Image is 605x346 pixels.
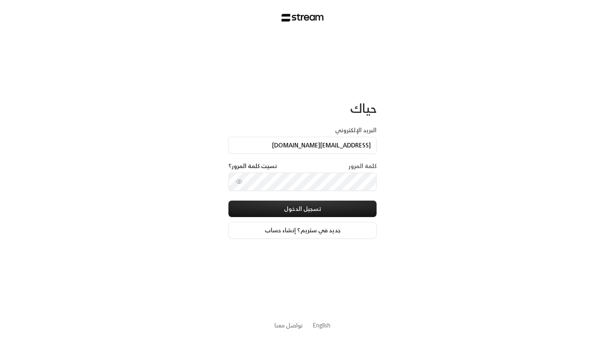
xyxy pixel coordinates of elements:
[228,222,377,238] a: جديد في ستريم؟ إنشاء حساب
[228,201,377,217] button: تسجيل الدخول
[228,162,277,170] a: نسيت كلمة المرور؟
[275,320,303,330] a: تواصل معنا
[275,321,303,330] button: تواصل معنا
[282,14,324,22] img: Stream Logo
[349,162,377,170] label: كلمة المرور
[350,97,377,119] span: حياك
[233,175,246,188] button: toggle password visibility
[335,126,377,134] label: البريد الإلكتروني
[313,318,330,333] a: English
